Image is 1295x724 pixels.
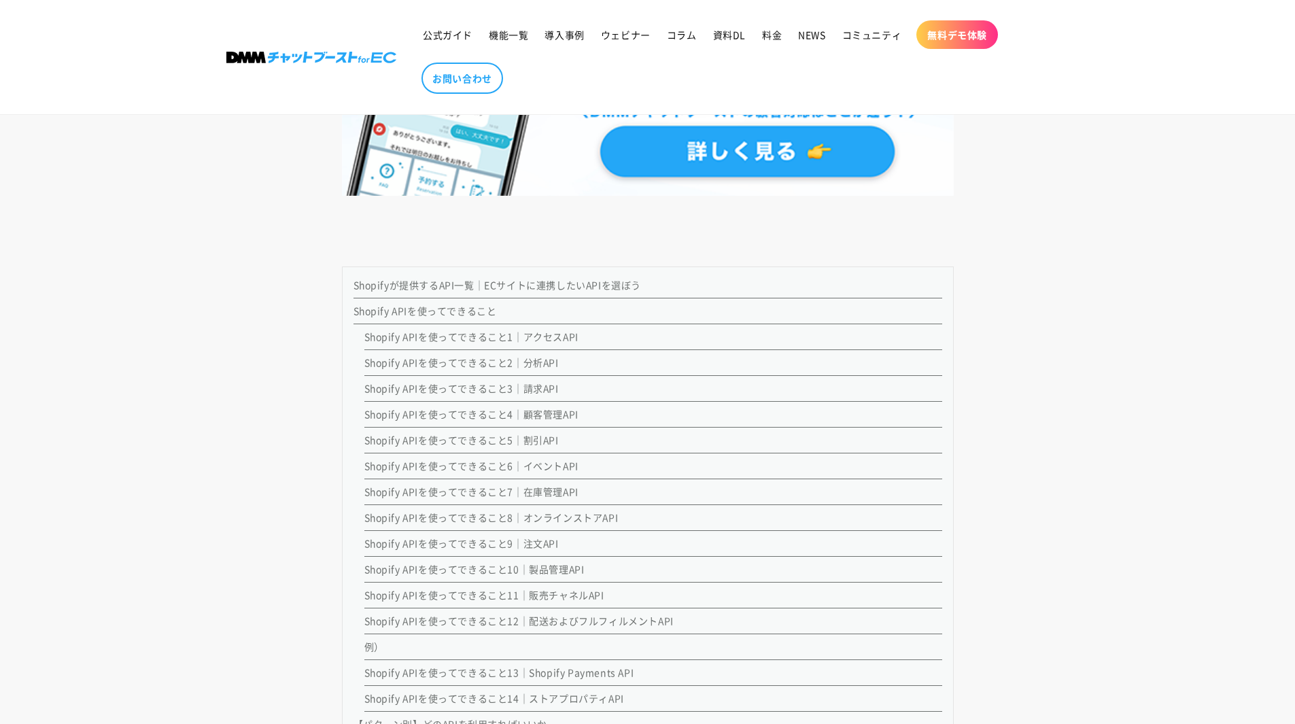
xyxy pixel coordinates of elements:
[927,29,987,41] span: 無料デモ体験
[364,511,619,524] a: Shopify APIを使ってできること8｜オンラインストアAPI
[545,29,584,41] span: 導入事例
[364,381,559,395] a: Shopify APIを使ってできること3｜請求API
[536,20,592,49] a: 導入事例
[754,20,790,49] a: 料金
[842,29,902,41] span: コミュニティ
[364,536,559,550] a: Shopify APIを使ってできること9｜注文API
[226,52,396,63] img: 株式会社DMM Boost
[834,20,910,49] a: コミュニティ
[593,20,659,49] a: ウェビナー
[364,433,559,447] a: Shopify APIを使ってできること5｜割引API
[364,666,634,679] a: Shopify APIを使ってできること13｜Shopify Payments API
[364,640,384,653] a: 例）
[353,304,497,317] a: Shopify APIを使ってできること
[364,485,579,498] a: Shopify APIを使ってできること7｜在庫管理API
[916,20,998,49] a: 無料デモ体験
[713,29,746,41] span: 資料DL
[353,278,642,292] a: Shopifyが提供するAPI一覧｜ECサイトに連携したいAPIを選ぼう
[364,614,674,627] a: Shopify APIを使ってできること12｜配送およびフルフィルメントAPI
[705,20,754,49] a: 資料DL
[481,20,536,49] a: 機能一覧
[364,562,585,576] a: Shopify APIを使ってできること10｜製品管理API
[364,330,579,343] a: Shopify APIを使ってできること1｜アクセスAPI
[489,29,528,41] span: 機能一覧
[364,588,604,602] a: Shopify APIを使ってできること11｜販売チャネルAPI
[762,29,782,41] span: 料金
[432,72,492,84] span: お問い合わせ
[667,29,697,41] span: コラム
[601,29,651,41] span: ウェビナー
[364,407,579,421] a: Shopify APIを使ってできること4｜顧客管理API
[798,29,825,41] span: NEWS
[421,63,503,94] a: お問い合わせ
[415,20,481,49] a: 公式ガイド
[423,29,472,41] span: 公式ガイド
[364,691,624,705] a: Shopify APIを使ってできること14｜ストアプロパティAPI
[364,459,579,472] a: Shopify APIを使ってできること6｜イベントAPI
[364,356,559,369] a: Shopify APIを使ってできること2｜分析API
[659,20,705,49] a: コラム
[790,20,833,49] a: NEWS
